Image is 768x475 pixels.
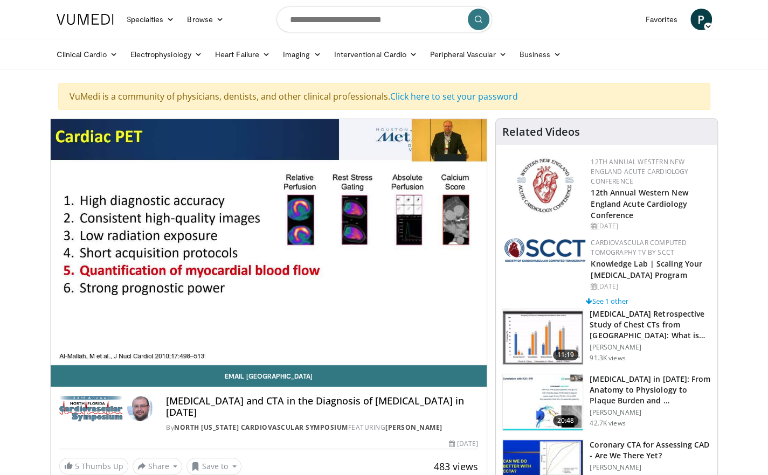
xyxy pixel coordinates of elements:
[502,125,580,138] h4: Related Videos
[504,238,585,262] img: 51a70120-4f25-49cc-93a4-67582377e75f.png.150x105_q85_autocrop_double_scale_upscale_version-0.2.png
[590,439,711,461] h3: Coronary CTA for Assessing CAD - Are We There Yet?
[553,415,579,426] span: 20:48
[59,458,128,474] a: 5 Thumbs Up
[75,461,79,471] span: 5
[591,259,702,280] a: Knowledge Lab | Scaling Your [MEDICAL_DATA] Program
[591,157,688,186] a: 12th Annual Western New England Acute Cardiology Conference
[502,374,711,431] a: 20:48 [MEDICAL_DATA] in [DATE]: From Anatomy to Physiology to Plaque Burden and … [PERSON_NAME] 4...
[585,296,628,306] a: See 1 other
[174,423,348,432] a: North [US_STATE] Cardiovascular Symposium
[590,374,711,406] h3: [MEDICAL_DATA] in [DATE]: From Anatomy to Physiology to Plaque Burden and …
[591,238,687,257] a: Cardiovascular Computed Tomography TV by SCCT
[553,350,579,360] span: 11:19
[590,419,625,428] p: 42.7K views
[57,14,114,25] img: VuMedi Logo
[503,374,583,430] img: 823da73b-7a00-425d-bb7f-45c8b03b10c3.150x105_q85_crop-smart_upscale.jpg
[590,309,711,341] h3: [MEDICAL_DATA] Retrospective Study of Chest CTs from [GEOGRAPHIC_DATA]: What is the Re…
[590,463,711,472] p: [PERSON_NAME]
[127,395,153,421] img: Avatar
[424,44,513,65] a: Peripheral Vascular
[50,44,124,65] a: Clinical Cardio
[591,221,709,231] div: [DATE]
[51,365,487,387] a: Email [GEOGRAPHIC_DATA]
[591,187,688,220] a: 12th Annual Western New England Acute Cardiology Conference
[434,460,478,473] span: 483 views
[690,9,712,30] a: P
[181,9,230,30] a: Browse
[328,44,424,65] a: Interventional Cardio
[120,9,181,30] a: Specialties
[390,90,518,102] a: Click here to set your password
[503,309,583,365] img: c2eb46a3-50d3-446d-a553-a9f8510c7760.150x105_q85_crop-smart_upscale.jpg
[590,343,711,352] p: [PERSON_NAME]
[639,9,684,30] a: Favorites
[166,423,478,432] div: By FEATURING
[51,119,487,365] video-js: Video Player
[59,395,123,421] img: North Florida Cardiovascular Symposium
[513,44,568,65] a: Business
[124,44,209,65] a: Electrophysiology
[515,157,575,214] img: 0954f259-7907-4053-a817-32a96463ecc8.png.150x105_q85_autocrop_double_scale_upscale_version-0.2.png
[385,423,442,432] a: [PERSON_NAME]
[166,395,478,418] h4: [MEDICAL_DATA] and CTA in the Diagnosis of [MEDICAL_DATA] in [DATE]
[590,408,711,417] p: [PERSON_NAME]
[58,83,710,110] div: VuMedi is a community of physicians, dentists, and other clinical professionals.
[449,439,478,449] div: [DATE]
[133,458,183,475] button: Share
[186,458,241,475] button: Save to
[591,282,709,291] div: [DATE]
[276,44,328,65] a: Imaging
[502,309,711,366] a: 11:19 [MEDICAL_DATA] Retrospective Study of Chest CTs from [GEOGRAPHIC_DATA]: What is the Re… [PE...
[209,44,276,65] a: Heart Failure
[276,6,492,32] input: Search topics, interventions
[590,354,625,362] p: 91.3K views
